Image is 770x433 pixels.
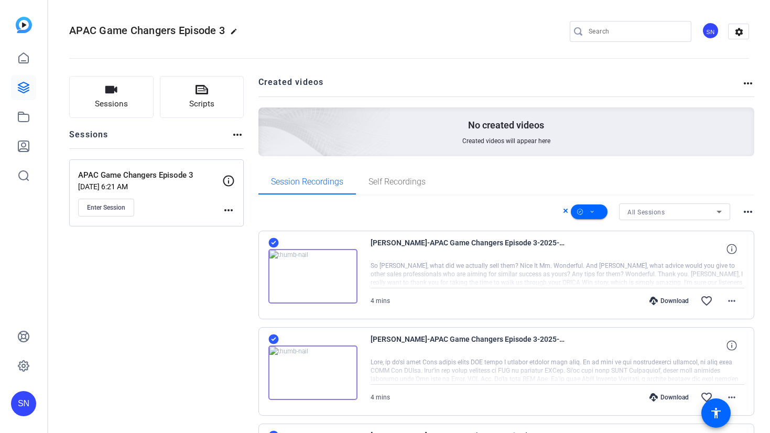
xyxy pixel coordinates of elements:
[371,333,565,358] span: [PERSON_NAME]-APAC Game Changers Episode 3-2025-09-09-07-07-21-817-0
[16,17,32,33] img: blue-gradient.svg
[69,128,109,148] h2: Sessions
[78,199,134,216] button: Enter Session
[141,4,391,231] img: Creted videos background
[644,297,694,305] div: Download
[78,182,222,191] p: [DATE] 6:21 AM
[189,98,214,110] span: Scripts
[710,407,722,419] mat-icon: accessibility
[368,178,426,186] span: Self Recordings
[644,393,694,402] div: Download
[371,236,565,262] span: [PERSON_NAME]-APAC Game Changers Episode 3-2025-09-09-07-07-21-817-1
[230,28,243,40] mat-icon: edit
[468,119,544,132] p: No created videos
[700,295,713,307] mat-icon: favorite_border
[371,297,390,305] span: 4 mins
[725,391,738,404] mat-icon: more_horiz
[11,391,36,416] div: SN
[78,169,222,181] p: APAC Game Changers Episode 3
[95,98,128,110] span: Sessions
[702,22,719,39] div: SN
[702,22,720,40] ngx-avatar: Satakshi Nath
[268,249,357,304] img: thumb-nail
[725,295,738,307] mat-icon: more_horiz
[87,203,125,212] span: Enter Session
[69,24,225,37] span: APAC Game Changers Episode 3
[589,25,683,38] input: Search
[258,76,742,96] h2: Created videos
[729,24,750,40] mat-icon: settings
[700,391,713,404] mat-icon: favorite_border
[462,137,550,145] span: Created videos will appear here
[268,345,357,400] img: thumb-nail
[222,204,235,216] mat-icon: more_horiz
[742,77,754,90] mat-icon: more_horiz
[371,394,390,401] span: 4 mins
[742,205,754,218] mat-icon: more_horiz
[69,76,154,118] button: Sessions
[160,76,244,118] button: Scripts
[231,128,244,141] mat-icon: more_horiz
[627,209,665,216] span: All Sessions
[271,178,343,186] span: Session Recordings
